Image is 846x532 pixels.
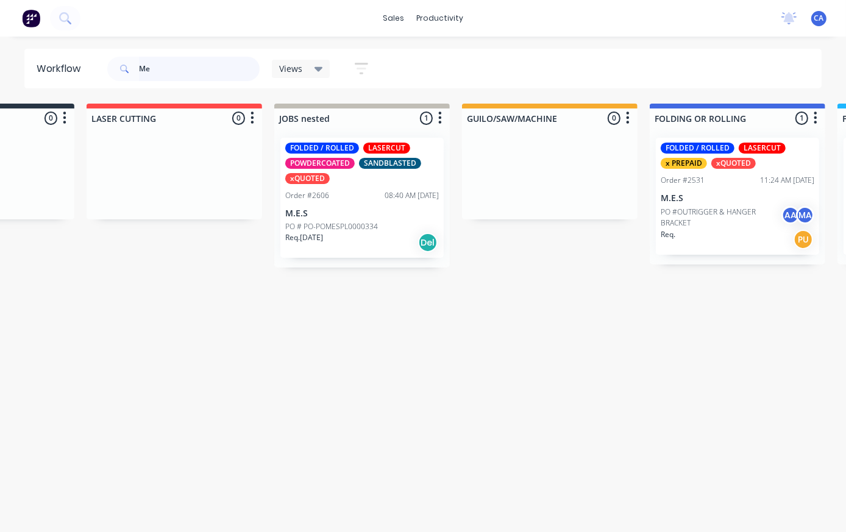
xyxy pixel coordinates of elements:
div: PU [794,230,813,249]
p: M.E.S [285,208,439,219]
div: FOLDED / ROLLED [661,143,734,154]
p: PO # PO-POMESPL0000334 [285,221,378,232]
div: x PREPAID [661,158,707,169]
input: Search for orders... [139,57,260,81]
p: Req. [DATE] [285,232,323,243]
div: 11:24 AM [DATE] [760,175,814,186]
div: FOLDED / ROLLEDLASERCUTPOWDERCOATEDSANDBLASTEDxQUOTEDOrder #260608:40 AM [DATE]M.E.SPO # PO-POMES... [280,138,444,258]
div: xQUOTED [285,173,330,184]
p: PO #OUTRIGGER & HANGER BRACKET [661,207,781,229]
div: AA [781,206,800,224]
div: xQUOTED [711,158,756,169]
div: LASERCUT [363,143,410,154]
div: productivity [410,9,469,27]
div: Workflow [37,62,87,76]
img: Factory [22,9,40,27]
span: Views [279,62,302,75]
div: LASERCUT [739,143,786,154]
div: 08:40 AM [DATE] [385,190,439,201]
div: Del [418,233,438,252]
div: POWDERCOATED [285,158,355,169]
p: Req. [661,229,675,240]
div: FOLDED / ROLLEDLASERCUTx PREPAIDxQUOTEDOrder #253111:24 AM [DATE]M.E.SPO #OUTRIGGER & HANGER BRAC... [656,138,819,255]
div: Order #2531 [661,175,705,186]
div: FOLDED / ROLLED [285,143,359,154]
div: MA [796,206,814,224]
div: SANDBLASTED [359,158,421,169]
div: Order #2606 [285,190,329,201]
div: sales [377,9,410,27]
p: M.E.S [661,193,814,204]
span: CA [814,13,824,24]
